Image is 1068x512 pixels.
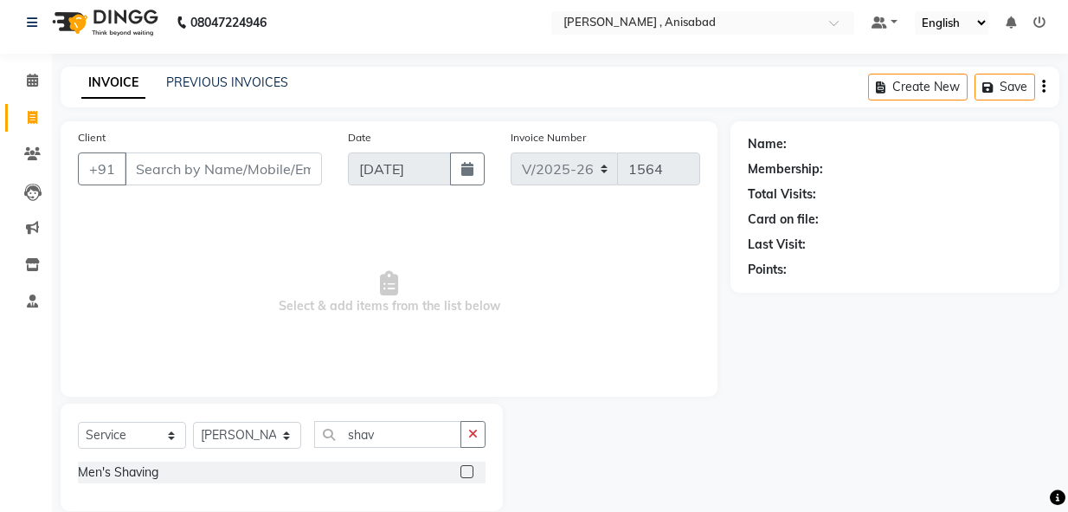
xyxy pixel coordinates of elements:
[748,211,819,229] div: Card on file:
[78,206,700,379] span: Select & add items from the list below
[748,261,787,279] div: Points:
[348,130,371,146] label: Date
[748,135,787,153] div: Name:
[78,130,106,146] label: Client
[78,152,126,185] button: +91
[748,185,816,204] div: Total Visits:
[975,74,1035,100] button: Save
[748,160,823,178] div: Membership:
[511,130,586,146] label: Invoice Number
[166,75,288,90] a: PREVIOUS INVOICES
[868,74,968,100] button: Create New
[314,421,461,448] input: Search or Scan
[125,152,322,185] input: Search by Name/Mobile/Email/Code
[78,463,158,482] div: Men's Shaving
[81,68,145,99] a: INVOICE
[748,236,806,254] div: Last Visit:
